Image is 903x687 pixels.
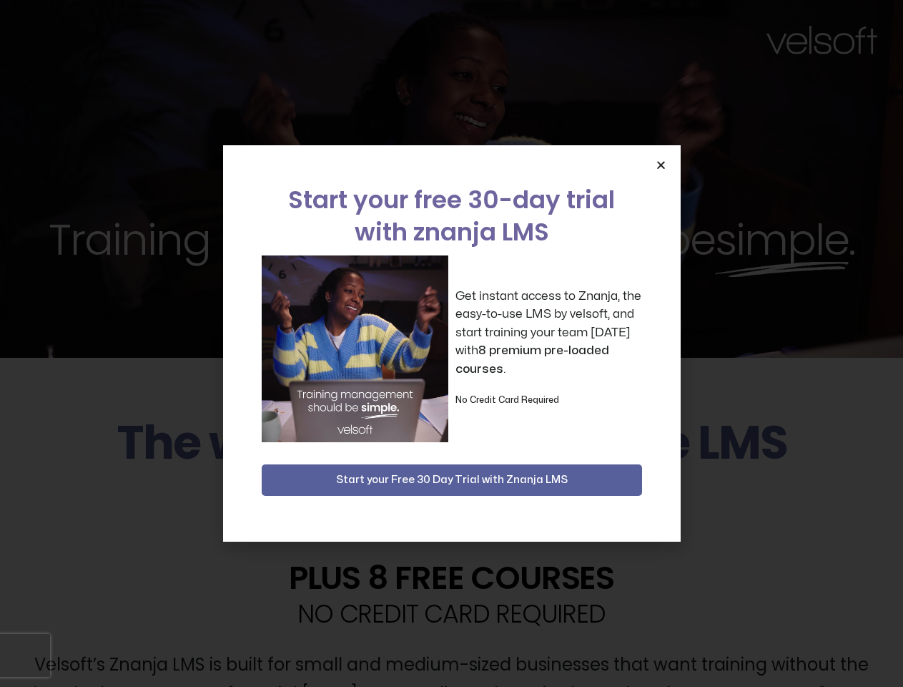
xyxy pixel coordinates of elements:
[455,287,642,379] p: Get instant access to Znanja, the easy-to-use LMS by velsoft, and start training your team [DATE]...
[262,464,642,496] button: Start your Free 30 Day Trial with Znanja LMS
[262,184,642,248] h2: Start your free 30-day trial with znanja LMS
[336,472,568,489] span: Start your Free 30 Day Trial with Znanja LMS
[656,160,666,170] a: Close
[262,255,448,442] img: a woman sitting at her laptop dancing
[455,396,559,404] strong: No Credit Card Required
[455,344,609,375] strong: 8 premium pre-loaded courses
